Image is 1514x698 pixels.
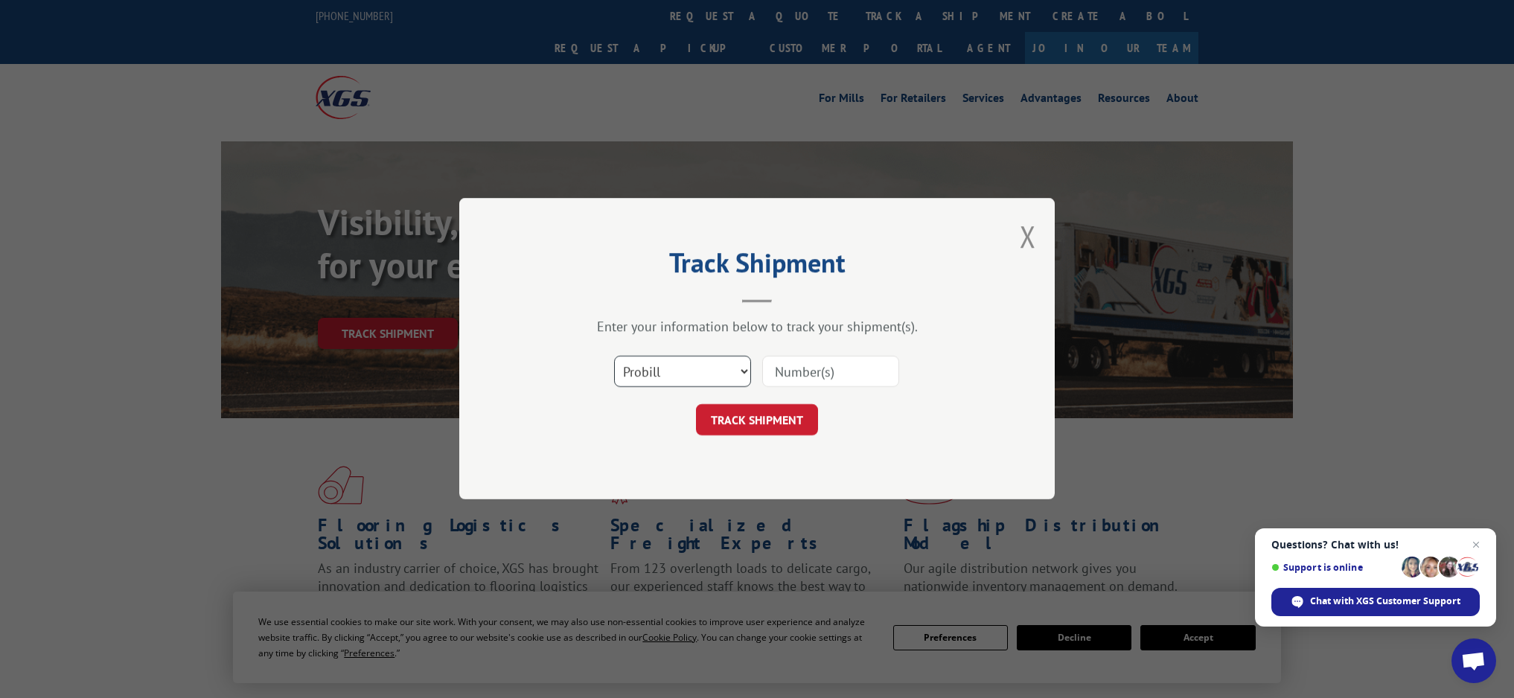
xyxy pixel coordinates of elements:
[1020,217,1036,256] button: Close modal
[762,356,899,388] input: Number(s)
[1451,638,1496,683] div: Open chat
[1271,588,1480,616] div: Chat with XGS Customer Support
[1467,536,1485,554] span: Close chat
[1310,595,1460,608] span: Chat with XGS Customer Support
[1271,539,1480,551] span: Questions? Chat with us!
[696,405,818,436] button: TRACK SHIPMENT
[534,318,980,336] div: Enter your information below to track your shipment(s).
[534,252,980,281] h2: Track Shipment
[1271,562,1396,573] span: Support is online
